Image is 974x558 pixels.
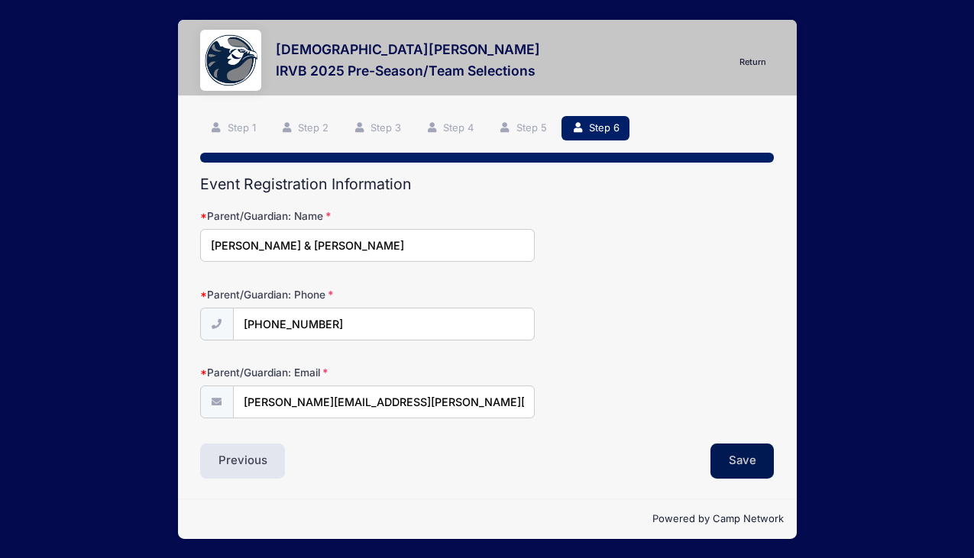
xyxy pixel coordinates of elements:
[416,116,484,141] a: Step 4
[276,41,540,57] h3: [DEMOGRAPHIC_DATA][PERSON_NAME]
[200,365,392,380] label: Parent/Guardian: Email
[200,176,775,193] h2: Event Registration Information
[190,511,785,527] p: Powered by Camp Network
[200,208,392,224] label: Parent/Guardian: Name
[489,116,557,141] a: Step 5
[200,287,392,302] label: Parent/Guardian: Phone
[710,443,775,479] button: Save
[731,53,774,72] a: Return
[343,116,411,141] a: Step 3
[200,443,286,479] button: Previous
[233,385,535,418] input: email@email.com
[270,116,338,141] a: Step 2
[233,308,535,340] input: (xxx) xxx-xxxx
[200,116,266,141] a: Step 1
[276,63,540,79] h3: IRVB 2025 Pre-Season/Team Selections
[561,116,629,141] a: Step 6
